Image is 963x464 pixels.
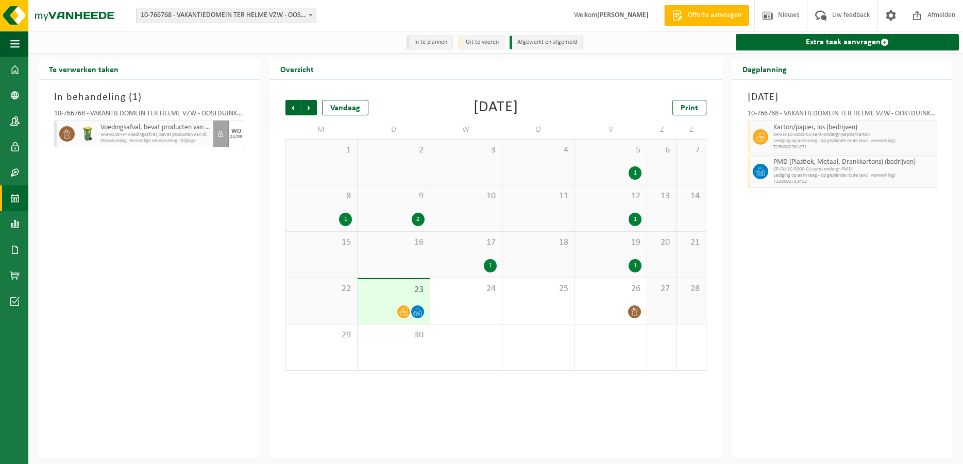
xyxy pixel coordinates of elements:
span: 1 [132,92,138,102]
span: 8 [291,191,352,202]
td: Z [677,121,706,139]
div: 1 [484,259,497,272]
img: WB-0140-HPE-GN-50 [80,126,95,142]
span: 2 [363,145,425,156]
span: WB-0140-HP voedingsafval, bevat producten van dierlijke oors [100,132,211,138]
li: In te plannen [407,36,453,49]
span: 18 [508,237,569,248]
a: Print [672,100,706,115]
strong: [PERSON_NAME] [597,11,649,19]
span: 9 [363,191,425,202]
span: 27 [652,283,671,295]
td: Z [647,121,677,139]
span: PMD (Plastiek, Metaal, Drankkartons) (bedrijven) [773,158,935,166]
td: W [430,121,503,139]
span: 1 [291,145,352,156]
span: Omwisseling. Eenmalige omwisseling - Slijtage [100,138,211,144]
span: Print [681,104,698,112]
div: 1 [629,166,641,180]
td: V [575,121,648,139]
span: CR-SU-1C-5000-CU semi-ondergr-papier/karton [773,132,935,138]
div: 1 [339,213,352,226]
li: Uit te voeren [458,36,504,49]
span: 7 [682,145,700,156]
span: 6 [652,145,671,156]
span: 10-766768 - VAKANTIEDOMEIN TER HELME VZW - OOSTDUINKERKE [137,8,316,23]
span: Voedingsafval, bevat producten van dierlijke oorsprong, onverpakt, categorie 3 [100,124,211,132]
span: Vorige [285,100,301,115]
h2: Overzicht [270,59,324,79]
span: 14 [682,191,700,202]
span: T250002713412 [773,179,935,185]
div: 10-766768 - VAKANTIEDOMEIN TER HELME VZW - OOSTDUINKERKE [54,110,244,121]
span: 13 [652,191,671,202]
span: 19 [580,237,642,248]
span: 26 [580,283,642,295]
span: 4 [508,145,569,156]
span: 11 [508,191,569,202]
span: Volgende [301,100,317,115]
div: 1 [629,213,641,226]
span: 25 [508,283,569,295]
a: Extra taak aanvragen [736,34,959,50]
span: CR-SU-1C-5000-CU semi-ondergr-PMD [773,166,935,173]
span: Lediging op aanvraag - op geplande route (excl. verwerking) [773,173,935,179]
span: Offerte aanvragen [685,10,744,21]
h2: Dagplanning [732,59,797,79]
td: D [502,121,575,139]
span: 29 [291,330,352,341]
h3: [DATE] [748,90,938,105]
td: D [358,121,430,139]
li: Afgewerkt en afgemeld [510,36,583,49]
div: [DATE] [474,100,518,115]
a: Offerte aanvragen [664,5,749,26]
div: 10-766768 - VAKANTIEDOMEIN TER HELME VZW - OOSTDUINKERKE [748,110,938,121]
span: 21 [682,237,700,248]
span: Lediging op aanvraag - op geplande route (excl. verwerking) [773,138,935,144]
h3: In behandeling ( ) [54,90,244,105]
span: 28 [682,283,700,295]
div: WO [231,128,241,134]
span: 16 [363,237,425,248]
span: Karton/papier, los (bedrijven) [773,124,935,132]
span: 12 [580,191,642,202]
span: 15 [291,237,352,248]
span: 20 [652,237,671,248]
div: 1 [629,259,641,272]
div: 24/09 [230,134,242,140]
span: 30 [363,330,425,341]
div: 2 [412,213,425,226]
td: M [285,121,358,139]
span: 5 [580,145,642,156]
span: 17 [435,237,497,248]
span: 10-766768 - VAKANTIEDOMEIN TER HELME VZW - OOSTDUINKERKE [136,8,316,23]
h2: Te verwerken taken [39,59,129,79]
div: Vandaag [322,100,368,115]
span: 10 [435,191,497,202]
span: 23 [363,284,425,296]
span: 3 [435,145,497,156]
span: 22 [291,283,352,295]
span: 24 [435,283,497,295]
span: T250002761871 [773,144,935,150]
